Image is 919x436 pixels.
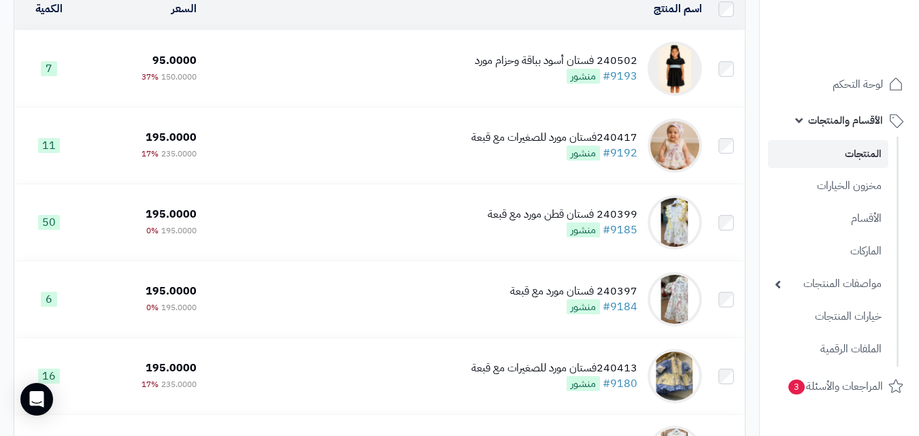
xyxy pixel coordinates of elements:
div: 240502 فستان أسود بباقة وحزام مورد [475,53,637,69]
a: مخزون الخيارات [768,171,888,201]
span: منشور [567,376,600,391]
a: الكمية [35,1,63,17]
span: منشور [567,222,600,237]
a: #9180 [603,375,637,392]
span: 195.0000 [161,301,197,314]
div: 240417فستان مورد للصغيرات مع قبعة [471,130,637,146]
div: 240399 فستان قطن مورد مع قبعة [488,207,637,222]
span: منشور [567,146,600,161]
img: 240413فستان مورد للصغيرات مع قبعة [648,349,702,403]
span: منشور [567,299,600,314]
a: الملفات الرقمية [768,335,888,364]
span: 195.0000 [146,129,197,146]
a: خيارات المنتجات [768,302,888,331]
a: #9185 [603,222,637,238]
span: 11 [38,138,60,153]
img: 240397 فستان مورد مع قبعة [648,272,702,326]
span: 235.0000 [161,378,197,390]
span: 195.0000 [146,283,197,299]
a: الأقسام [768,204,888,233]
span: 37% [141,71,158,83]
span: 50 [38,215,60,230]
a: #9192 [603,145,637,161]
span: 195.0000 [146,360,197,376]
a: المراجعات والأسئلة3 [768,370,911,403]
a: اسم المنتج [654,1,702,17]
span: 7 [41,61,57,76]
img: logo-2.png [826,37,906,65]
span: المراجعات والأسئلة [787,377,883,396]
span: 150.0000 [161,71,197,83]
a: مواصفات المنتجات [768,269,888,299]
div: 240413فستان مورد للصغيرات مع قبعة [471,360,637,376]
a: لوحة التحكم [768,68,911,101]
img: 240399 فستان قطن مورد مع قبعة [648,195,702,250]
span: 0% [146,224,158,237]
a: #9184 [603,299,637,315]
span: 95.0000 [152,52,197,69]
div: 240397 فستان مورد مع قبعة [510,284,637,299]
a: #9193 [603,68,637,84]
span: 16 [38,369,60,384]
span: 17% [141,148,158,160]
a: المنتجات [768,140,888,168]
span: 195.0000 [146,206,197,222]
span: 235.0000 [161,148,197,160]
span: لوحة التحكم [833,75,883,94]
span: 195.0000 [161,224,197,237]
span: منشور [567,69,600,84]
span: الأقسام والمنتجات [808,111,883,130]
span: 3 [788,380,805,395]
span: 6 [41,292,57,307]
img: 240502 فستان أسود بباقة وحزام مورد [648,41,702,96]
span: 0% [146,301,158,314]
a: السعر [171,1,197,17]
a: الماركات [768,237,888,266]
div: Open Intercom Messenger [20,383,53,416]
img: 240417فستان مورد للصغيرات مع قبعة [648,118,702,173]
span: 17% [141,378,158,390]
